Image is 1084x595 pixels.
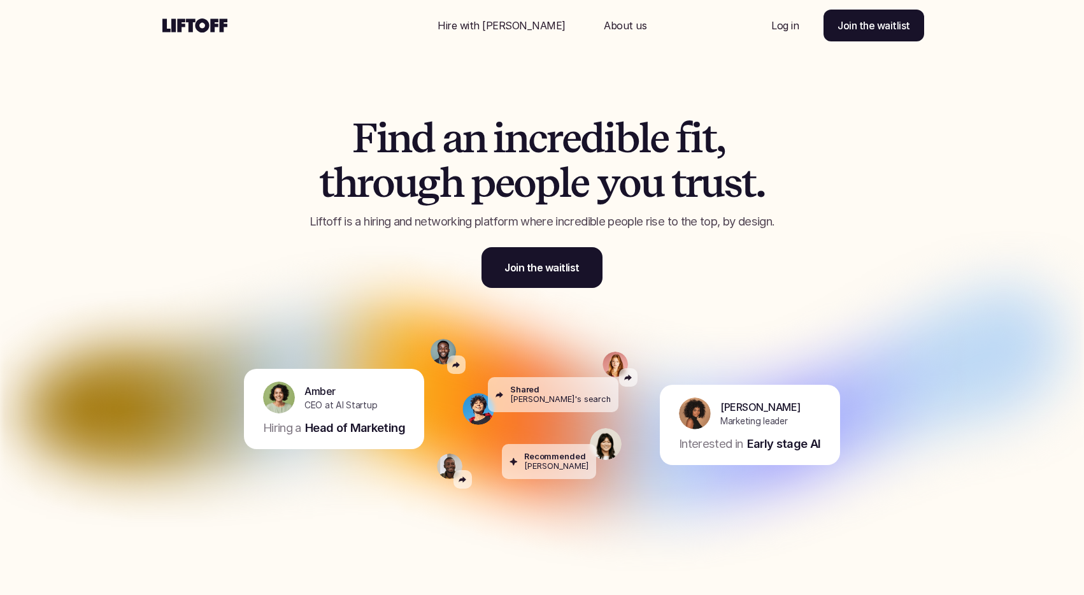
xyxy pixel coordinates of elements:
span: u [394,161,417,205]
p: Head of Marketing [305,420,405,436]
a: Nav Link [756,10,814,41]
span: p [535,161,559,205]
p: Shared [510,385,539,394]
p: Log in [771,18,799,33]
span: u [700,161,724,205]
span: r [546,116,562,161]
span: o [372,161,394,205]
span: h [333,161,357,205]
span: b [615,116,639,161]
p: Join the waitlist [838,18,910,33]
a: Join the waitlist [824,10,924,41]
span: p [471,161,495,205]
span: i [376,116,388,161]
p: Recommended [524,452,586,461]
p: Marketing leader [720,415,788,428]
a: Nav Link [422,10,581,41]
span: n [504,116,528,161]
span: h [439,161,463,205]
span: n [387,116,411,161]
p: Liftoff is a hiring and networking platform where incredible people rise to the top, by design. [271,213,813,230]
span: i [604,116,615,161]
span: c [528,116,546,161]
span: n [462,116,486,161]
span: i [690,116,702,161]
p: [PERSON_NAME] [720,399,801,415]
span: . [755,161,765,205]
p: Join the waitlist [504,260,580,275]
span: s [724,161,741,205]
span: t [671,161,685,205]
a: Join the waitlist [481,247,603,288]
p: About us [604,18,646,33]
span: t [702,116,716,161]
span: e [650,116,669,161]
span: d [411,116,434,161]
span: f [676,116,690,161]
p: Interested in [679,436,743,452]
span: l [639,116,650,161]
p: [PERSON_NAME] [524,462,588,471]
span: r [357,161,372,205]
span: e [562,116,581,161]
p: Early stage AI [747,436,821,452]
span: e [570,161,589,205]
a: Nav Link [588,10,662,41]
span: i [493,116,504,161]
p: CEO at AI Startup [304,399,377,412]
span: , [716,116,725,161]
span: F [352,116,376,161]
span: y [597,161,619,205]
p: Amber [304,384,336,399]
span: l [559,161,570,205]
span: a [442,116,462,161]
p: Hire with [PERSON_NAME] [438,18,566,33]
span: d [580,116,604,161]
span: t [741,161,755,205]
span: r [685,161,701,205]
span: o [513,161,535,205]
span: t [319,161,333,205]
span: g [417,161,439,205]
span: u [640,161,664,205]
span: o [618,161,640,205]
p: [PERSON_NAME]'s search [510,395,611,405]
span: e [495,161,514,205]
p: Hiring a [263,420,301,436]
